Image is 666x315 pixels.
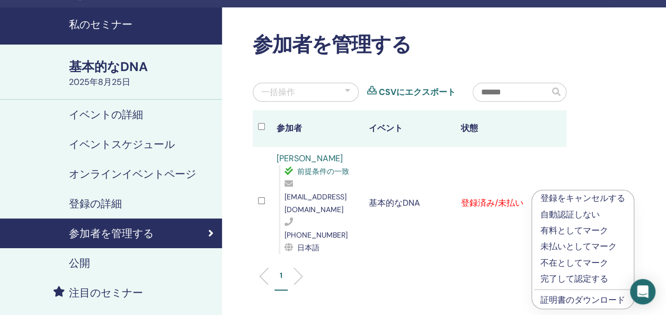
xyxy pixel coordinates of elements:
th: 参加者 [271,110,363,147]
h4: 注目のセミナー [69,286,143,299]
span: [PHONE_NUMBER] [285,230,348,240]
div: 一括操作 [261,86,295,99]
th: イベント [363,110,456,147]
p: 未払いとしてマーク [540,240,625,253]
h4: イベントスケジュール [69,138,175,151]
h4: 私のセミナー [69,18,216,31]
h4: オンラインイベントページ [69,168,196,180]
td: 基本的なDNA [363,147,456,259]
h4: 参加者を管理する [69,227,154,240]
span: [EMAIL_ADDRESS][DOMAIN_NAME] [285,192,347,214]
p: 不在としてマーク [540,257,625,269]
h4: イベントの詳細 [69,108,143,121]
span: 前提条件の一致 [297,167,349,176]
th: 状態 [456,110,548,147]
p: 有料としてマーク [540,224,625,237]
a: 基本的なDNA2025年8月25日 [63,58,222,89]
div: 基本的なDNA [69,58,216,76]
div: インターコムメッセンジャーを開く [630,279,655,304]
h4: 公開 [69,257,90,269]
p: 自動認証しない [540,208,625,221]
a: 証明書のダウンロード [540,294,625,305]
p: 完了して認定する [540,273,625,285]
a: [PERSON_NAME] [277,153,343,164]
h2: 参加者を管理する [253,33,566,57]
h4: 登録の詳細 [69,197,122,210]
p: 1 [280,270,282,281]
span: 日本語 [297,243,319,252]
a: CSVにエクスポート [379,86,456,99]
div: 2025年8月25日 [69,76,216,89]
p: 登録をキャンセルする [540,192,625,205]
